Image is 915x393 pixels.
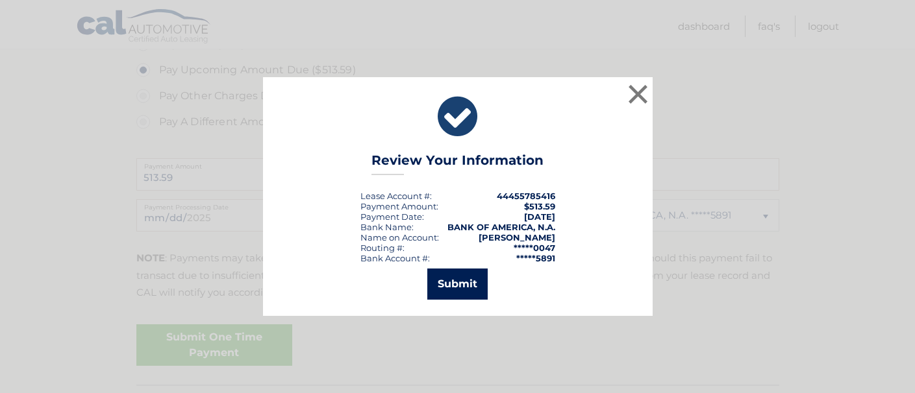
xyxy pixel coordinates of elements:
strong: BANK OF AMERICA, N.A. [447,222,555,232]
div: Bank Name: [360,222,414,232]
div: Bank Account #: [360,253,430,263]
h3: Review Your Information [371,152,544,175]
span: $513.59 [524,201,555,211]
strong: [PERSON_NAME] [479,232,555,243]
div: Routing #: [360,243,405,253]
div: : [360,211,424,222]
div: Name on Account: [360,232,439,243]
div: Lease Account #: [360,191,432,201]
button: × [625,81,651,107]
span: [DATE] [524,211,555,222]
strong: 44455785416 [497,191,555,201]
div: Payment Amount: [360,201,438,211]
button: Submit [427,268,488,300]
span: Payment Date [360,211,422,222]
